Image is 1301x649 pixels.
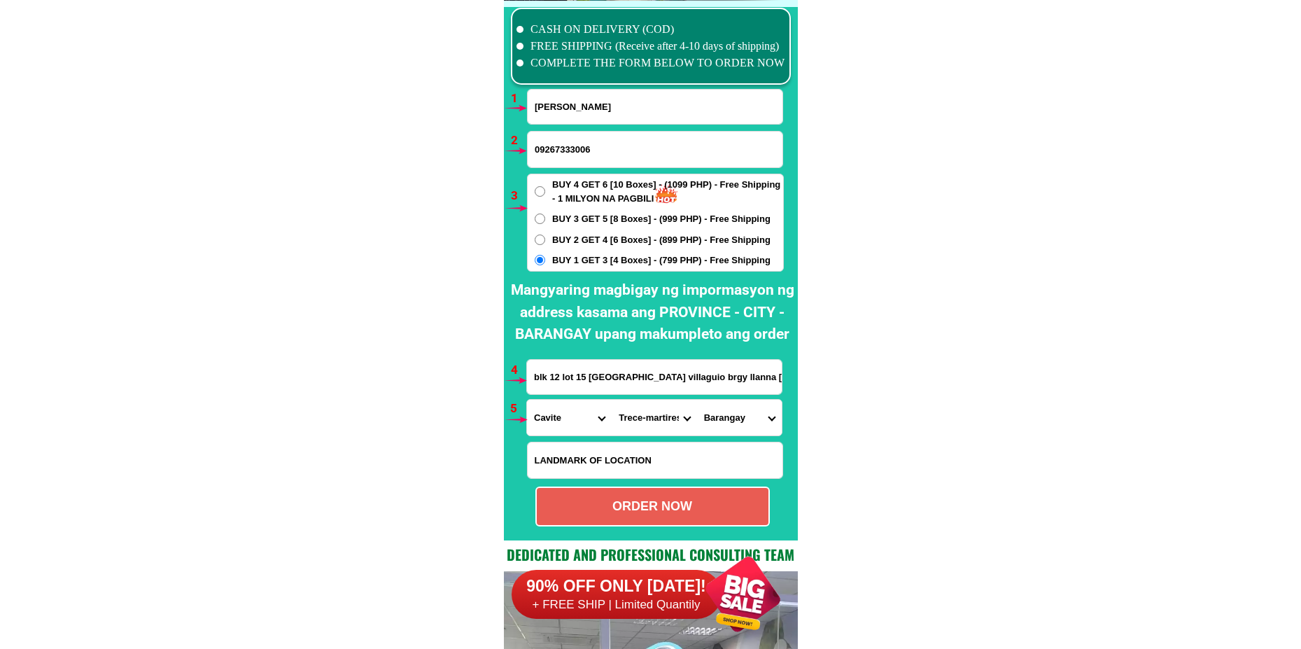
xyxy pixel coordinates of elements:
[552,212,771,226] span: BUY 3 GET 5 [8 Boxes] - (999 PHP) - Free Shipping
[527,360,782,394] input: Input address
[528,442,782,478] input: Input LANDMARKOFLOCATION
[516,38,785,55] li: FREE SHIPPING (Receive after 4-10 days of shipping)
[512,576,722,597] h6: 90% OFF ONLY [DATE]!
[511,187,527,205] h6: 3
[552,233,771,247] span: BUY 2 GET 4 [6 Boxes] - (899 PHP) - Free Shipping
[535,235,545,245] input: BUY 2 GET 4 [6 Boxes] - (899 PHP) - Free Shipping
[535,186,545,197] input: BUY 4 GET 6 [10 Boxes] - (1099 PHP) - Free Shipping - 1 MILYON NA PAGBILI
[507,279,798,346] h2: Mangyaring magbigay ng impormasyon ng address kasama ang PROVINCE - CITY - BARANGAY upang makumpl...
[504,544,798,565] h2: Dedicated and professional consulting team
[528,90,782,124] input: Input full_name
[697,400,782,435] select: Select commune
[511,90,527,108] h6: 1
[552,253,771,267] span: BUY 1 GET 3 [4 Boxes] - (799 PHP) - Free Shipping
[511,132,527,150] h6: 2
[535,214,545,224] input: BUY 3 GET 5 [8 Boxes] - (999 PHP) - Free Shipping
[516,55,785,71] li: COMPLETE THE FORM BELOW TO ORDER NOW
[512,597,722,613] h6: + FREE SHIP | Limited Quantily
[516,21,785,38] li: CASH ON DELIVERY (COD)
[528,132,782,167] input: Input phone_number
[527,400,612,435] select: Select province
[511,361,527,379] h6: 4
[612,400,696,435] select: Select district
[552,178,783,205] span: BUY 4 GET 6 [10 Boxes] - (1099 PHP) - Free Shipping - 1 MILYON NA PAGBILI
[510,400,526,418] h6: 5
[535,255,545,265] input: BUY 1 GET 3 [4 Boxes] - (799 PHP) - Free Shipping
[537,497,768,516] div: ORDER NOW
